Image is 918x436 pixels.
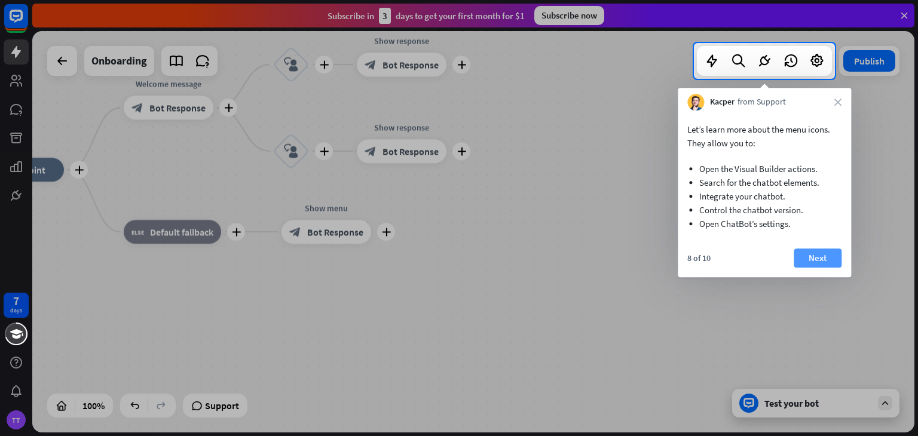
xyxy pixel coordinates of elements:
p: Let’s learn more about the menu icons. They allow you to: [687,122,841,150]
span: Kacper [710,96,735,108]
li: Integrate your chatbot. [699,189,830,203]
i: close [834,99,841,106]
li: Open the Visual Builder actions. [699,162,830,176]
div: 8 of 10 [687,253,711,263]
button: Open LiveChat chat widget [10,5,45,41]
li: Open ChatBot’s settings. [699,217,830,231]
span: from Support [738,96,786,108]
button: Next [794,248,841,268]
li: Control the chatbot version. [699,203,830,217]
li: Search for the chatbot elements. [699,176,830,189]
